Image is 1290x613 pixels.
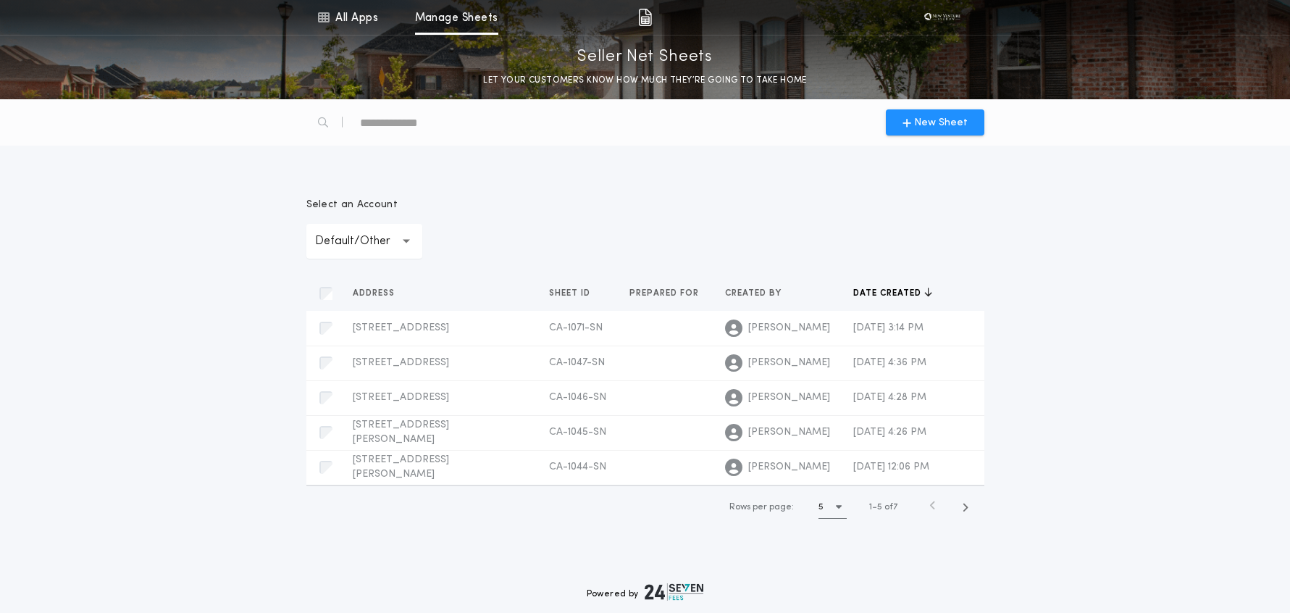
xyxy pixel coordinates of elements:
[853,392,926,403] span: [DATE] 4:28 PM
[818,500,824,514] h1: 5
[914,115,968,130] span: New Sheet
[549,462,606,472] span: CA-1044-SN
[645,583,704,601] img: logo
[549,357,605,368] span: CA-1047-SN
[549,392,606,403] span: CA-1046-SN
[853,286,932,301] button: Date created
[748,356,830,370] span: [PERSON_NAME]
[884,501,897,514] span: of 7
[869,503,872,512] span: 1
[353,454,449,480] span: [STREET_ADDRESS][PERSON_NAME]
[549,427,606,438] span: CA-1045-SN
[353,420,449,445] span: [STREET_ADDRESS][PERSON_NAME]
[853,288,924,299] span: Date created
[306,198,422,212] p: Select an Account
[353,288,398,299] span: Address
[629,288,702,299] span: Prepared for
[748,391,830,405] span: [PERSON_NAME]
[921,10,965,25] img: vs-icon
[877,503,882,512] span: 5
[483,73,807,88] p: LET YOUR CUSTOMERS KNOW HOW MUCH THEY’RE GOING TO TAKE HOME
[818,496,847,519] button: 5
[353,392,449,403] span: [STREET_ADDRESS]
[638,9,652,26] img: img
[853,462,929,472] span: [DATE] 12:06 PM
[853,427,926,438] span: [DATE] 4:26 PM
[353,357,449,368] span: [STREET_ADDRESS]
[549,288,593,299] span: Sheet ID
[587,583,704,601] div: Powered by
[306,224,422,259] button: Default/Other
[886,109,984,135] button: New Sheet
[748,460,830,475] span: [PERSON_NAME]
[853,357,926,368] span: [DATE] 4:36 PM
[353,322,449,333] span: [STREET_ADDRESS]
[353,286,406,301] button: Address
[725,286,792,301] button: Created by
[748,321,830,335] span: [PERSON_NAME]
[549,322,603,333] span: CA-1071-SN
[577,46,713,69] p: Seller Net Sheets
[853,322,923,333] span: [DATE] 3:14 PM
[748,425,830,440] span: [PERSON_NAME]
[549,286,601,301] button: Sheet ID
[729,503,794,512] span: Rows per page:
[725,288,784,299] span: Created by
[315,233,414,250] p: Default/Other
